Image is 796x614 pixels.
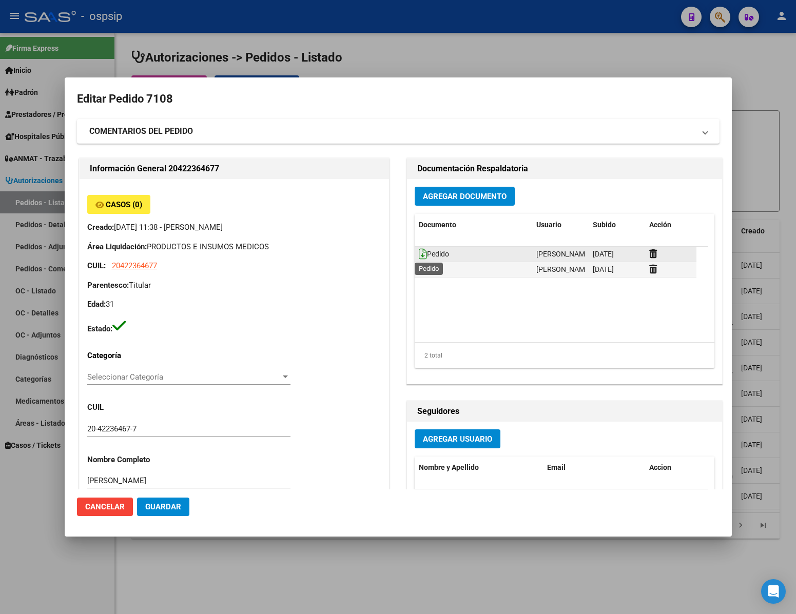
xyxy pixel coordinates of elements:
button: Casos (0) [87,195,151,214]
p: PRODUCTOS E INSUMOS MEDICOS [87,241,381,253]
span: Usuario [536,221,561,229]
p: Titular [87,280,381,291]
datatable-header-cell: Accion [645,457,696,479]
p: Nombre Completo [87,454,176,466]
h2: Información General 20422364677 [90,163,379,175]
span: Cancelar [85,502,125,511]
strong: CUIL: [87,261,106,270]
span: Seleccionar Categoría [87,372,281,382]
span: Documento [419,221,456,229]
p: CUIL [87,402,176,413]
span: Subido [593,221,616,229]
span: Guardar [145,502,181,511]
span: Accion [649,463,671,471]
mat-expansion-panel-header: COMENTARIOS DEL PEDIDO [77,119,720,144]
p: [DATE] 11:38 - [PERSON_NAME] [87,222,381,233]
p: Categoría [87,350,176,362]
span: [PERSON_NAME] [536,265,591,273]
datatable-header-cell: Email [543,457,646,479]
datatable-header-cell: Acción [645,214,696,236]
button: Agregar Documento [415,187,515,206]
div: 2 total [415,343,714,368]
span: Dni [419,265,437,273]
div: Open Intercom Messenger [761,579,786,604]
strong: Edad: [87,300,106,309]
span: Agregar Documento [423,192,507,201]
span: [DATE] [593,250,614,258]
datatable-header-cell: Nombre y Apellido [415,457,543,479]
strong: Área Liquidación: [87,242,147,251]
strong: Creado: [87,223,114,232]
span: Pedido [419,250,449,258]
span: [PERSON_NAME] [536,250,591,258]
h2: Seguidores [417,405,711,418]
span: [DATE] [593,265,614,273]
h2: Editar Pedido 7108 [77,89,720,109]
span: Agregar Usuario [423,434,492,444]
datatable-header-cell: Documento [415,214,532,236]
span: Acción [649,221,671,229]
span: Casos (0) [106,200,142,209]
strong: Parentesco: [87,281,129,290]
strong: Estado: [87,324,112,333]
span: Nombre y Apellido [419,463,479,471]
span: 20422364677 [112,261,157,270]
button: Agregar Usuario [415,429,500,448]
h2: Documentación Respaldatoria [417,163,711,175]
strong: COMENTARIOS DEL PEDIDO [89,125,193,137]
p: 31 [87,299,381,310]
button: Cancelar [77,498,133,516]
datatable-header-cell: Usuario [532,214,589,236]
datatable-header-cell: Subido [589,214,645,236]
span: Email [547,463,566,471]
button: Guardar [137,498,189,516]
